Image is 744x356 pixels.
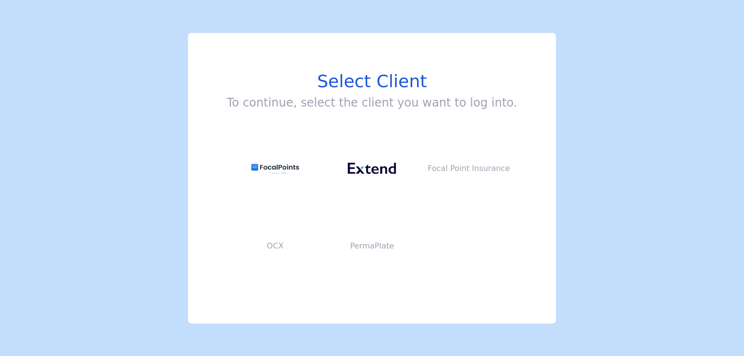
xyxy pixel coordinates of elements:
[227,72,517,91] h1: Select Client
[420,163,517,174] p: Focal Point Insurance
[420,130,517,207] button: Focal Point Insurance
[324,207,420,285] button: PermaPlate
[324,240,420,252] p: PermaPlate
[227,95,517,110] h3: To continue, select the client you want to log into.
[227,207,324,285] button: OCX
[227,240,324,252] p: OCX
